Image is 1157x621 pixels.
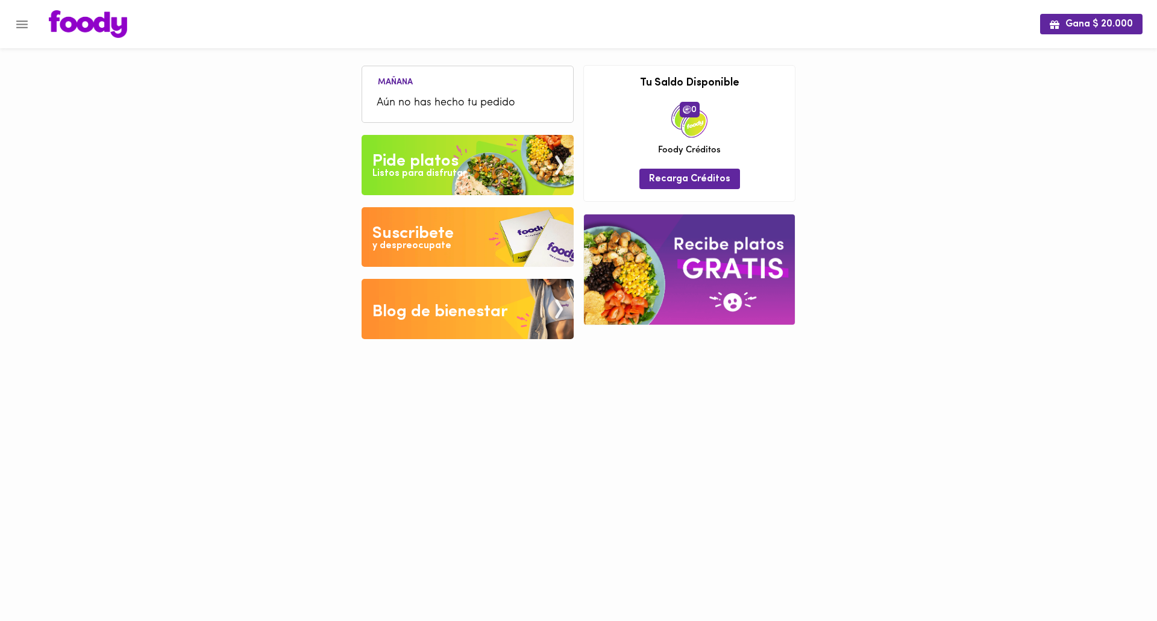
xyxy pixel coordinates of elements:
[362,135,574,195] img: Pide un Platos
[1050,19,1133,30] span: Gana $ 20.000
[1040,14,1143,34] button: Gana $ 20.000
[639,169,740,189] button: Recarga Créditos
[593,78,786,90] h3: Tu Saldo Disponible
[7,10,37,39] button: Menu
[372,149,459,173] div: Pide platos
[671,102,707,138] img: credits-package.png
[372,239,451,253] div: y despreocupate
[680,102,700,117] span: 0
[683,105,691,114] img: foody-creditos.png
[649,173,730,185] span: Recarga Créditos
[362,279,574,339] img: Blog de bienestar
[49,10,127,38] img: logo.png
[584,214,795,325] img: referral-banner.png
[362,207,574,267] img: Disfruta bajar de peso
[372,300,508,324] div: Blog de bienestar
[377,95,559,111] span: Aún no has hecho tu pedido
[372,167,466,181] div: Listos para disfrutar
[368,75,422,87] li: Mañana
[372,222,454,246] div: Suscribete
[658,144,721,157] span: Foody Créditos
